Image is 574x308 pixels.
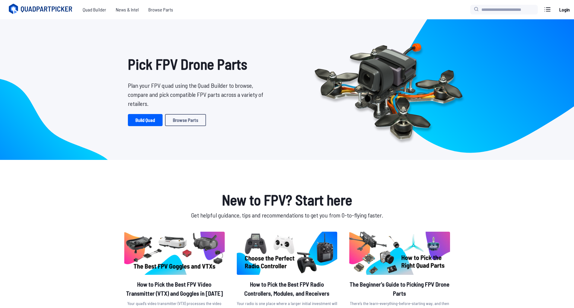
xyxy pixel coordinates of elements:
h2: The Beginner's Guide to Picking FPV Drone Parts [349,280,450,298]
a: Browse Parts [165,114,206,126]
p: Get helpful guidance, tips and recommendations to get you from 0-to-flying faster. [123,211,451,220]
h1: Pick FPV Drone Parts [128,53,268,75]
a: Build Quad [128,114,163,126]
h2: How to Pick the Best FPV Video Transmitter (VTX) and Goggles in [DATE] [124,280,225,298]
img: image of post [349,232,450,275]
h2: How to Pick the Best FPV Radio Controllers, Modules, and Receivers [237,280,337,298]
a: Quad Builder [78,4,111,16]
a: Browse Parts [144,4,178,16]
img: image of post [124,232,225,275]
a: Login [557,4,572,16]
img: Quadcopter [302,29,475,150]
h1: New to FPV? Start here [123,189,451,211]
p: Plan your FPV quad using the Quad Builder to browse, compare and pick compatible FPV parts across... [128,81,268,108]
a: News & Intel [111,4,144,16]
img: image of post [237,232,337,275]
